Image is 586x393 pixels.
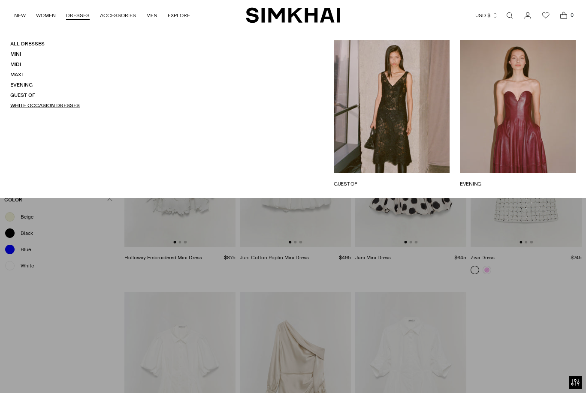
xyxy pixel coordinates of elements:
a: ACCESSORIES [100,6,136,25]
a: EXPLORE [168,6,190,25]
a: MEN [146,6,157,25]
a: DRESSES [66,6,90,25]
a: Go to the account page [519,7,536,24]
a: NEW [14,6,26,25]
span: 0 [568,11,576,19]
button: USD $ [475,6,498,25]
a: WOMEN [36,6,56,25]
a: SIMKHAI [246,7,340,24]
a: Open search modal [501,7,518,24]
a: Open cart modal [555,7,572,24]
a: Wishlist [537,7,554,24]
